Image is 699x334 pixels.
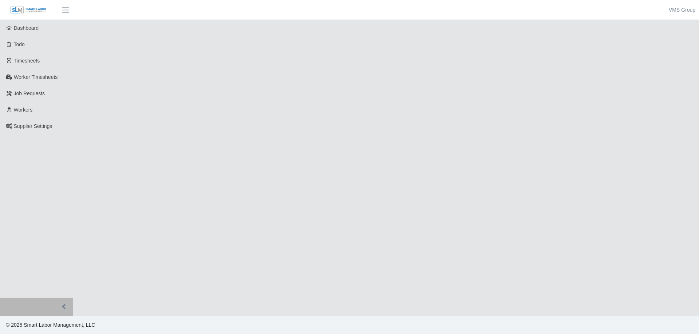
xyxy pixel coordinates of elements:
[10,6,47,14] img: SLM Logo
[669,6,695,14] a: VMS Group
[14,74,58,80] span: Worker Timesheets
[14,25,39,31] span: Dashboard
[14,41,25,47] span: Todo
[14,90,45,96] span: Job Requests
[14,58,40,64] span: Timesheets
[14,107,33,113] span: Workers
[6,322,95,328] span: © 2025 Smart Labor Management, LLC
[14,123,52,129] span: Supplier Settings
